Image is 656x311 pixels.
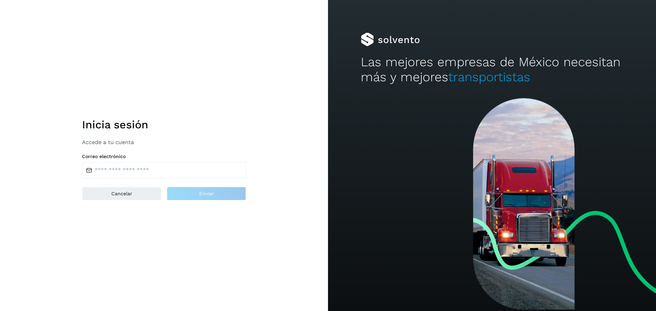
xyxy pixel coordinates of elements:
label: Correo electrónico [82,154,246,159]
button: Enviar [167,187,246,200]
button: Cancelar [82,187,161,200]
p: Accede a tu cuenta [82,139,246,145]
span: Enviar [199,191,214,196]
span: Cancelar [111,191,132,196]
span: transportistas [448,70,530,84]
h2: Las mejores empresas de México necesitan más y mejores [361,55,623,85]
h1: Inicia sesión [82,118,246,131]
